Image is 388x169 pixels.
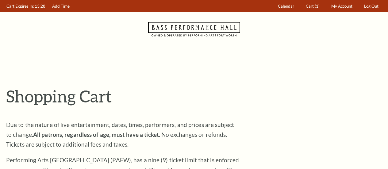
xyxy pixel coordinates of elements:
[331,4,352,9] span: My Account
[6,86,382,106] p: Shopping Cart
[35,4,45,9] span: 13:28
[361,0,382,12] a: Log Out
[315,4,320,9] span: (1)
[6,4,34,9] span: Cart Expires In:
[303,0,323,12] a: Cart (1)
[49,0,73,12] a: Add Time
[328,0,355,12] a: My Account
[33,131,159,138] strong: All patrons, regardless of age, must have a ticket
[6,121,234,148] span: Due to the nature of live entertainment, dates, times, performers, and prices are subject to chan...
[306,4,314,9] span: Cart
[278,4,294,9] span: Calendar
[275,0,297,12] a: Calendar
